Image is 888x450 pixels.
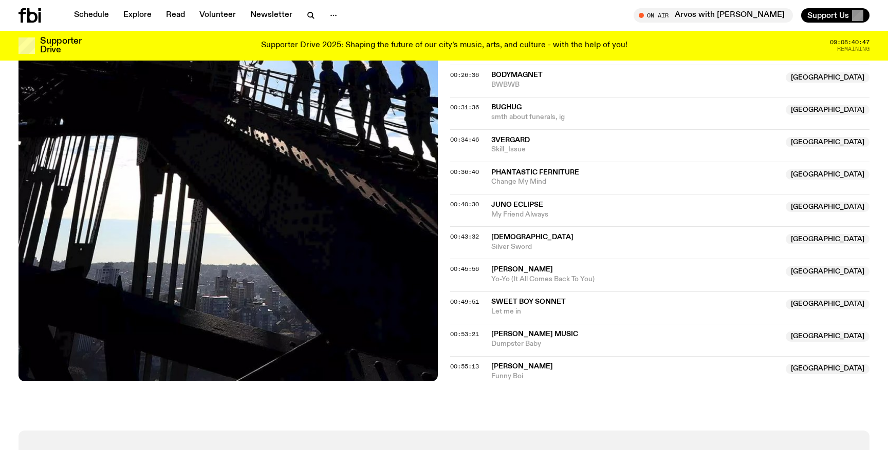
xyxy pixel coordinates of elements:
span: Phantastic Ferniture [491,169,579,176]
span: BWBWB [491,80,780,90]
span: 00:43:32 [450,232,479,241]
button: 00:36:40 [450,169,479,175]
span: 00:34:46 [450,135,479,144]
span: 00:31:36 [450,103,479,111]
span: [GEOGRAPHIC_DATA] [786,266,869,277]
a: Schedule [68,8,115,23]
a: Volunteer [193,8,242,23]
span: Remaining [837,46,869,52]
span: 00:53:21 [450,330,479,338]
button: 00:31:36 [450,105,479,110]
span: [GEOGRAPHIC_DATA] [786,299,869,309]
span: [PERSON_NAME] Music [491,330,578,338]
span: Change My Mind [491,177,780,187]
span: [GEOGRAPHIC_DATA] [786,72,869,83]
p: Supporter Drive 2025: Shaping the future of our city’s music, arts, and culture - with the help o... [261,41,627,50]
span: Silver Sword [491,242,780,252]
span: 3vergard [491,136,530,144]
span: Let me in [491,307,780,317]
span: Yo-Yo (It All Comes Back To You) [491,275,780,284]
span: [GEOGRAPHIC_DATA] [786,331,869,342]
span: smth about funerals, ig [491,112,780,122]
span: [PERSON_NAME] [491,363,553,370]
span: 00:26:36 [450,71,479,79]
span: [GEOGRAPHIC_DATA] [786,169,869,180]
span: 09:08:40:47 [830,40,869,45]
button: 00:45:56 [450,266,479,272]
span: 00:49:51 [450,298,479,306]
span: [DEMOGRAPHIC_DATA] [491,233,573,241]
span: Dumpster Baby [491,339,780,349]
span: 00:40:30 [450,200,479,208]
span: 00:36:40 [450,168,479,176]
a: Read [160,8,191,23]
span: Support Us [807,11,849,20]
button: 00:26:36 [450,72,479,78]
button: 00:53:21 [450,331,479,337]
a: Newsletter [244,8,299,23]
button: 00:43:32 [450,234,479,240]
span: [GEOGRAPHIC_DATA] [786,234,869,244]
button: 00:40:30 [450,202,479,207]
a: Explore [117,8,158,23]
button: Support Us [801,8,869,23]
span: Sweet Boy Sonnet [491,298,566,305]
span: BodyMagnet [491,71,543,79]
span: bughug [491,104,522,111]
h3: Supporter Drive [40,37,81,54]
button: 00:34:46 [450,137,479,143]
span: Funny Boi [491,371,780,381]
span: [GEOGRAPHIC_DATA] [786,137,869,147]
span: 00:55:13 [450,362,479,370]
span: 00:45:56 [450,265,479,273]
button: On AirArvos with [PERSON_NAME] [634,8,793,23]
span: My Friend Always [491,210,780,220]
span: [GEOGRAPHIC_DATA] [786,364,869,374]
span: [GEOGRAPHIC_DATA] [786,202,869,212]
button: 00:55:13 [450,364,479,369]
span: Skill_Issue [491,145,780,154]
span: [PERSON_NAME] [491,266,553,273]
button: 00:49:51 [450,299,479,305]
span: [GEOGRAPHIC_DATA] [786,105,869,115]
span: juno eclipse [491,201,543,208]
